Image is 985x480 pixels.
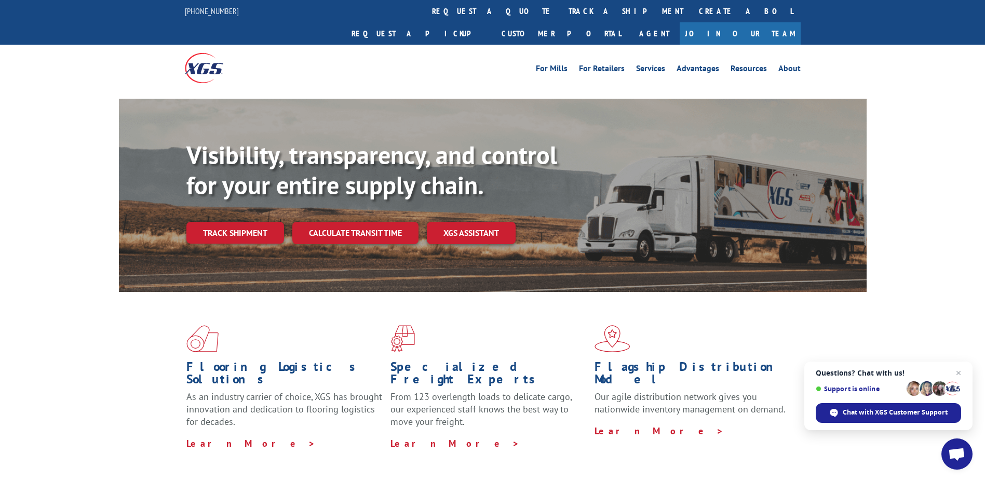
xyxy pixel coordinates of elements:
[778,64,801,76] a: About
[494,22,629,45] a: Customer Portal
[595,361,791,391] h1: Flagship Distribution Model
[595,391,786,415] span: Our agile distribution network gives you nationwide inventory management on demand.
[186,391,382,428] span: As an industry carrier of choice, XGS has brought innovation and dedication to flooring logistics...
[390,437,520,449] a: Learn More >
[843,408,948,417] span: Chat with XGS Customer Support
[344,22,494,45] a: Request a pickup
[186,437,316,449] a: Learn More >
[677,64,719,76] a: Advantages
[186,139,557,201] b: Visibility, transparency, and control for your entire supply chain.
[390,361,587,391] h1: Specialized Freight Experts
[186,361,383,391] h1: Flooring Logistics Solutions
[595,425,724,437] a: Learn More >
[680,22,801,45] a: Join Our Team
[427,222,516,244] a: XGS ASSISTANT
[816,369,961,377] span: Questions? Chat with us!
[816,403,961,423] div: Chat with XGS Customer Support
[952,367,965,379] span: Close chat
[629,22,680,45] a: Agent
[595,325,630,352] img: xgs-icon-flagship-distribution-model-red
[390,325,415,352] img: xgs-icon-focused-on-flooring-red
[636,64,665,76] a: Services
[185,6,239,16] a: [PHONE_NUMBER]
[186,222,284,244] a: Track shipment
[816,385,903,393] span: Support is online
[292,222,419,244] a: Calculate transit time
[579,64,625,76] a: For Retailers
[536,64,568,76] a: For Mills
[390,391,587,437] p: From 123 overlength loads to delicate cargo, our experienced staff knows the best way to move you...
[186,325,219,352] img: xgs-icon-total-supply-chain-intelligence-red
[941,438,973,470] div: Open chat
[731,64,767,76] a: Resources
